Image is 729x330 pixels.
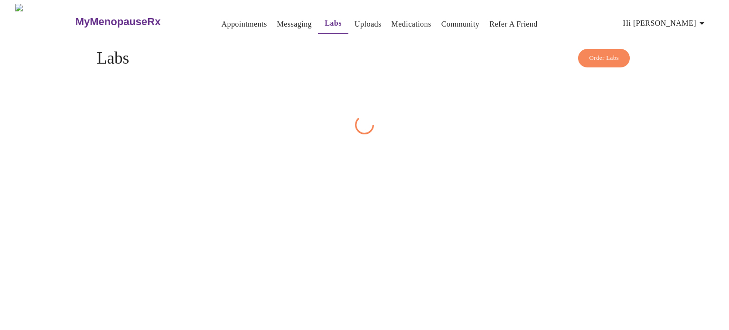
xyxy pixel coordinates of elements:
a: Labs [325,17,342,30]
a: Appointments [221,18,267,31]
a: Community [441,18,480,31]
button: Medications [388,15,435,34]
button: Order Labs [578,49,630,67]
h3: MyMenopauseRx [75,16,161,28]
button: Community [438,15,484,34]
button: Refer a Friend [486,15,542,34]
a: MyMenopauseRx [74,5,198,38]
a: Medications [392,18,431,31]
img: MyMenopauseRx Logo [15,4,74,39]
button: Messaging [273,15,316,34]
h4: Labs [97,49,632,68]
span: Order Labs [589,53,619,64]
a: Uploads [355,18,382,31]
button: Uploads [351,15,385,34]
button: Appointments [217,15,271,34]
a: Refer a Friend [489,18,538,31]
button: Labs [318,14,348,34]
a: Messaging [277,18,312,31]
button: Hi [PERSON_NAME] [619,14,711,33]
span: Hi [PERSON_NAME] [623,17,708,30]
